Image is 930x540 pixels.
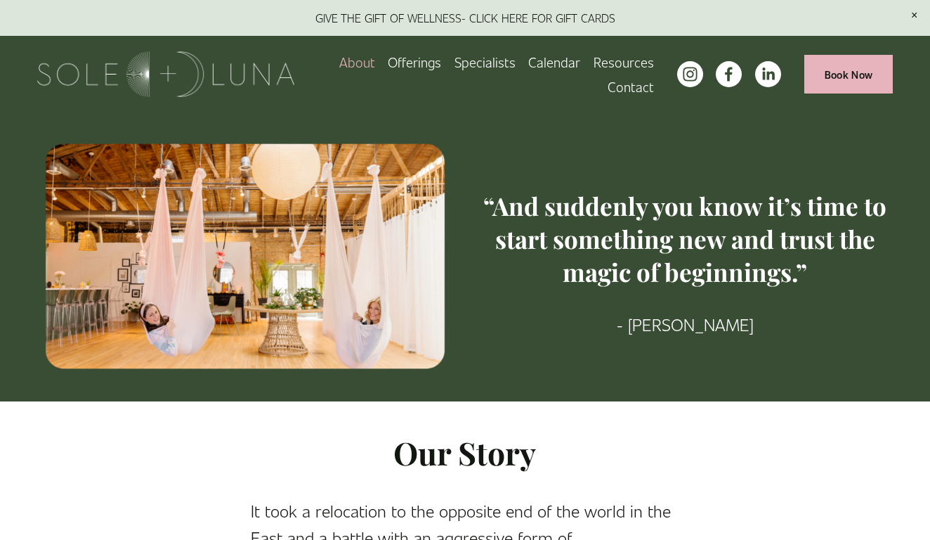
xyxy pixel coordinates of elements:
[608,75,654,99] a: Contact
[339,50,375,75] a: About
[594,51,654,73] span: Resources
[454,50,516,75] a: Specialists
[804,55,893,94] a: Book Now
[677,61,703,87] a: instagram-unauth
[251,432,679,473] h2: Our Story
[477,311,893,337] p: - [PERSON_NAME]
[388,50,441,75] a: folder dropdown
[388,51,441,73] span: Offerings
[37,51,295,97] img: Sole + Luna
[477,190,893,288] h3: “And suddenly you know it’s time to start something new and trust the magic of beginnings.”
[528,50,580,75] a: Calendar
[755,61,781,87] a: LinkedIn
[594,50,654,75] a: folder dropdown
[716,61,742,87] a: facebook-unauth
